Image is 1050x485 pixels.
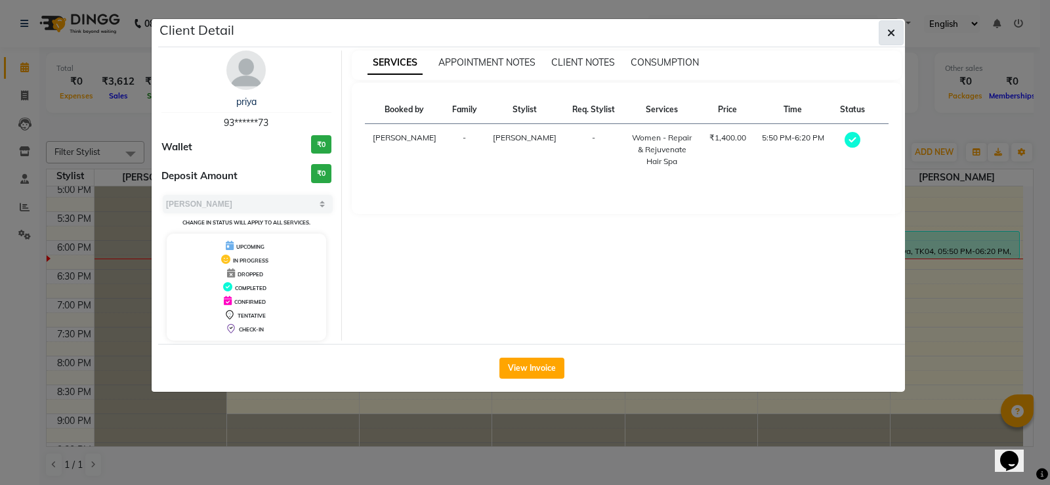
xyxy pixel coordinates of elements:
img: avatar [226,51,266,90]
span: CLIENT NOTES [551,56,615,68]
span: IN PROGRESS [233,257,268,264]
small: Change in status will apply to all services. [182,219,310,226]
td: - [564,124,623,176]
th: Family [444,96,485,124]
th: Req. Stylist [564,96,623,124]
span: [PERSON_NAME] [493,133,556,142]
span: COMPLETED [235,285,266,291]
iframe: chat widget [995,432,1037,472]
h5: Client Detail [159,20,234,40]
h3: ₹0 [311,135,331,154]
td: - [444,124,485,176]
span: CONFIRMED [234,299,266,305]
button: View Invoice [499,358,564,379]
span: APPOINTMENT NOTES [438,56,535,68]
span: TENTATIVE [238,312,266,319]
span: DROPPED [238,271,263,278]
td: 5:50 PM-6:20 PM [754,124,832,176]
span: CHECK-IN [239,326,264,333]
td: [PERSON_NAME] [365,124,444,176]
span: CONSUMPTION [631,56,699,68]
span: Wallet [161,140,192,155]
span: UPCOMING [236,243,264,250]
th: Price [702,96,754,124]
div: ₹1,400.00 [709,132,746,144]
a: priya [236,96,257,108]
span: SERVICES [367,51,423,75]
th: Time [754,96,832,124]
th: Booked by [365,96,444,124]
h3: ₹0 [311,164,331,183]
span: Deposit Amount [161,169,238,184]
div: Women - Repair & Rejuvenate Hair Spa [631,132,694,167]
th: Stylist [485,96,564,124]
th: Status [832,96,873,124]
th: Services [623,96,702,124]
